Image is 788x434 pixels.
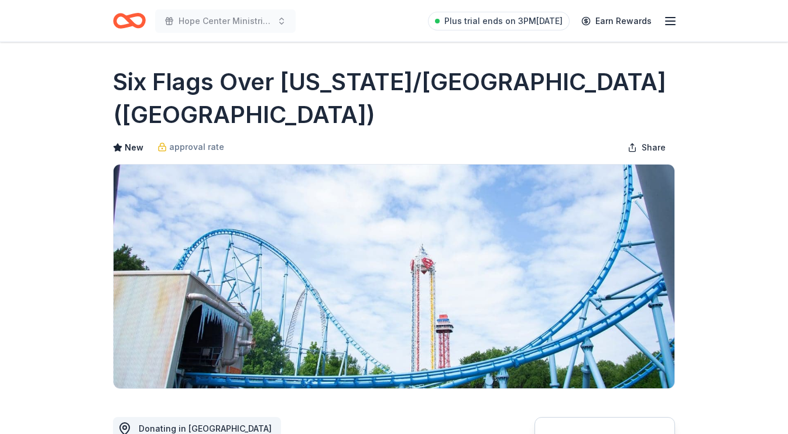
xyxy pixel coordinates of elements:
[114,165,674,388] img: Image for Six Flags Over Texas/Hurricane Harbor (Arlington)
[113,7,146,35] a: Home
[155,9,296,33] button: Hope Center Ministries Gala
[642,141,666,155] span: Share
[444,14,563,28] span: Plus trial ends on 3PM[DATE]
[618,136,675,159] button: Share
[113,66,675,131] h1: Six Flags Over [US_STATE]/[GEOGRAPHIC_DATA] ([GEOGRAPHIC_DATA])
[139,423,272,433] span: Donating in [GEOGRAPHIC_DATA]
[157,140,224,154] a: approval rate
[428,12,570,30] a: Plus trial ends on 3PM[DATE]
[169,140,224,154] span: approval rate
[574,11,659,32] a: Earn Rewards
[179,14,272,28] span: Hope Center Ministries Gala
[125,141,143,155] span: New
